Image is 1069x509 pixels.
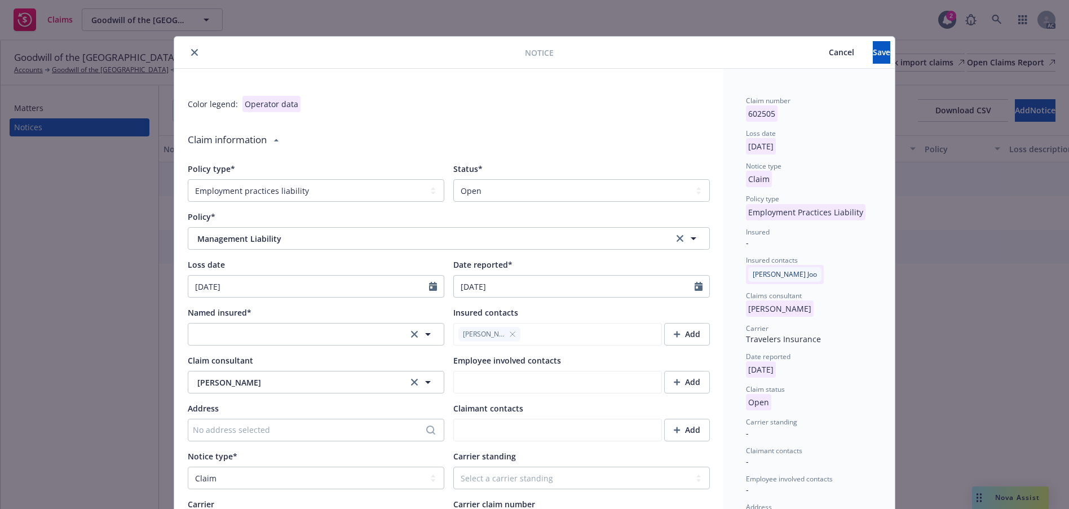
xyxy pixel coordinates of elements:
[746,174,772,184] span: Claim
[453,259,513,270] span: Date reported*
[746,291,802,300] span: Claims consultant
[188,163,235,174] span: Policy type*
[463,329,505,339] span: [PERSON_NAME]
[746,204,865,220] p: Employment Practices Liability
[695,282,703,291] svg: Calendar
[746,361,776,378] p: [DATE]
[746,129,776,138] span: Loss date
[453,451,516,462] span: Carrier standing
[746,108,778,119] span: 602505
[746,364,776,375] span: [DATE]
[746,456,749,467] span: -
[746,227,770,237] span: Insured
[674,371,700,393] div: Add
[674,419,700,441] div: Add
[746,138,776,154] p: [DATE]
[673,232,687,245] a: clear selection
[453,355,561,366] span: Employee involved contacts
[408,327,421,341] a: clear selection
[746,161,781,171] span: Notice type
[746,96,790,105] span: Claim number
[188,259,225,270] span: Loss date
[746,474,833,484] span: Employee involved contacts
[664,419,710,441] button: Add
[746,333,872,345] div: Travelers Insurance
[746,484,749,495] span: -
[746,417,797,427] span: Carrier standing
[188,276,429,297] input: MM/DD/YYYY
[453,307,518,318] span: Insured contacts
[753,269,817,280] span: [PERSON_NAME] Joo
[746,255,798,265] span: Insured contacts
[408,375,421,389] a: clear selection
[188,211,215,222] span: Policy*
[746,428,749,439] span: -
[525,47,554,59] span: Notice
[188,323,444,346] button: clear selection
[873,41,890,64] button: Save
[188,123,710,156] div: Claim information
[197,377,399,388] span: [PERSON_NAME]
[188,123,267,156] div: Claim information
[188,403,219,414] span: Address
[746,237,749,248] span: -
[746,352,790,361] span: Date reported
[746,324,768,333] span: Carrier
[453,403,523,414] span: Claimant contacts
[746,105,778,122] p: 602505
[746,394,771,410] p: Open
[242,96,301,112] div: Operator data
[746,268,824,279] span: [PERSON_NAME] Joo
[664,323,710,346] button: Add
[746,397,771,408] span: Open
[188,46,201,59] button: close
[746,384,785,394] span: Claim status
[188,227,710,250] button: Management Liabilityclear selection
[746,300,814,317] p: [PERSON_NAME]
[664,371,710,393] button: Add
[810,41,873,64] button: Cancel
[746,194,779,203] span: Policy type
[454,276,695,297] input: MM/DD/YYYY
[188,451,237,462] span: Notice type*
[188,98,238,110] div: Color legend:
[188,355,253,366] span: Claim consultant
[746,171,772,187] p: Claim
[746,446,802,455] span: Claimant contacts
[746,303,814,314] span: [PERSON_NAME]
[426,426,435,435] svg: Search
[197,233,638,245] span: Management Liability
[873,47,890,57] span: Save
[188,371,444,393] button: [PERSON_NAME]clear selection
[429,282,437,291] svg: Calendar
[746,207,865,218] span: Employment Practices Liability
[193,424,428,436] div: No address selected
[674,324,700,345] div: Add
[746,141,776,152] span: [DATE]
[829,47,854,57] span: Cancel
[188,307,251,318] span: Named insured*
[453,163,483,174] span: Status*
[188,419,444,441] button: No address selected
